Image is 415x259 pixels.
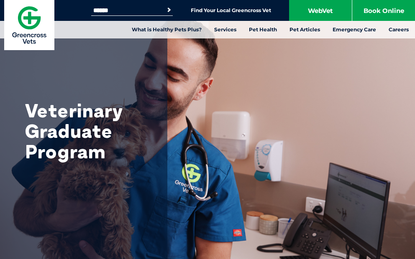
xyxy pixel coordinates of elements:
[25,100,159,162] h1: Veterinary Graduate Program
[283,21,326,38] a: Pet Articles
[191,7,271,14] a: Find Your Local Greencross Vet
[326,21,382,38] a: Emergency Care
[243,21,283,38] a: Pet Health
[208,21,243,38] a: Services
[126,21,208,38] a: What is Healthy Pets Plus?
[382,21,415,38] a: Careers
[165,6,173,14] button: Search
